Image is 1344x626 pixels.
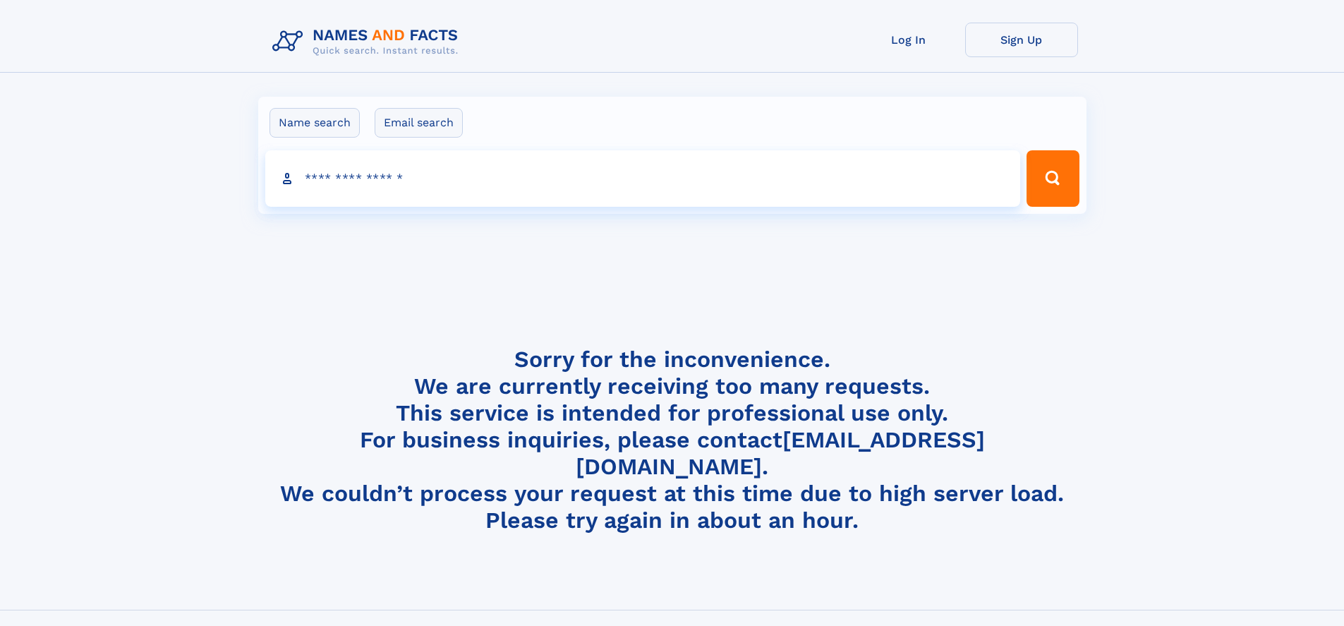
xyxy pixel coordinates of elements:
[852,23,965,57] a: Log In
[265,150,1021,207] input: search input
[375,108,463,138] label: Email search
[965,23,1078,57] a: Sign Up
[576,426,985,480] a: [EMAIL_ADDRESS][DOMAIN_NAME]
[1027,150,1079,207] button: Search Button
[270,108,360,138] label: Name search
[267,346,1078,534] h4: Sorry for the inconvenience. We are currently receiving too many requests. This service is intend...
[267,23,470,61] img: Logo Names and Facts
